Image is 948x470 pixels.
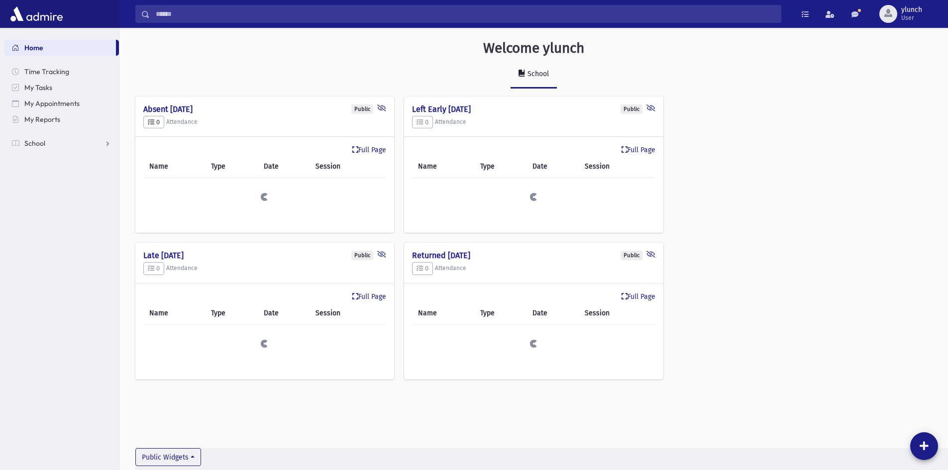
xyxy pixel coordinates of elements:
[148,265,160,272] span: 0
[310,155,386,178] th: Session
[474,302,527,325] th: Type
[352,145,386,155] a: Full Page
[143,155,205,178] th: Name
[143,262,164,275] button: 0
[527,302,578,325] th: Date
[143,251,386,260] h4: Late [DATE]
[143,302,205,325] th: Name
[526,70,549,78] div: School
[143,262,386,275] h5: Attendance
[205,302,258,325] th: Type
[511,61,557,89] a: School
[148,118,160,126] span: 0
[24,115,60,124] span: My Reports
[24,43,43,52] span: Home
[258,155,310,178] th: Date
[412,116,433,129] button: 0
[24,139,45,148] span: School
[352,291,386,302] a: Full Page
[4,64,119,80] a: Time Tracking
[412,302,474,325] th: Name
[135,448,201,466] button: Public Widgets
[143,116,164,129] button: 0
[474,155,527,178] th: Type
[4,80,119,95] a: My Tasks
[417,118,428,126] span: 0
[901,14,922,22] span: User
[412,116,655,129] h5: Attendance
[901,6,922,14] span: ylunch
[412,262,655,275] h5: Attendance
[351,251,373,260] div: Public
[621,104,642,114] div: Public
[483,40,584,57] h3: Welcome ylunch
[143,116,386,129] h5: Attendance
[258,302,310,325] th: Date
[621,251,642,260] div: Public
[4,111,119,127] a: My Reports
[4,40,116,56] a: Home
[622,291,655,302] a: Full Page
[412,251,655,260] h4: Returned [DATE]
[8,4,65,24] img: AdmirePro
[205,155,258,178] th: Type
[527,155,578,178] th: Date
[4,95,119,111] a: My Appointments
[24,99,80,108] span: My Appointments
[579,302,655,325] th: Session
[412,104,655,114] h4: Left Early [DATE]
[622,145,655,155] a: Full Page
[579,155,655,178] th: Session
[310,302,386,325] th: Session
[412,262,433,275] button: 0
[150,5,781,23] input: Search
[143,104,386,114] h4: Absent [DATE]
[24,67,69,76] span: Time Tracking
[351,104,373,114] div: Public
[417,265,428,272] span: 0
[24,83,52,92] span: My Tasks
[412,155,474,178] th: Name
[4,135,119,151] a: School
